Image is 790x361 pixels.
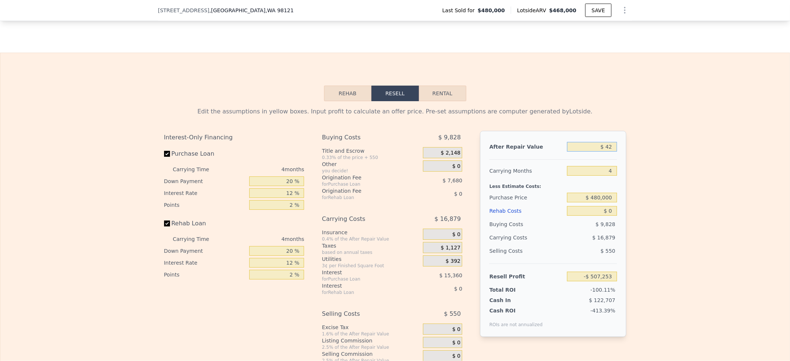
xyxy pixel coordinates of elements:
[585,4,611,17] button: SAVE
[452,340,460,346] span: $ 0
[266,7,294,13] span: , WA 98121
[224,163,304,175] div: 4 months
[419,86,466,101] button: Rental
[446,258,460,265] span: $ 392
[164,221,170,226] input: Rehab Loan
[322,181,404,187] div: for Purchase Loan
[322,229,420,236] div: Insurance
[441,150,460,156] span: $ 2,148
[322,337,420,344] div: Listing Commission
[452,353,460,360] span: $ 0
[489,191,564,204] div: Purchase Price
[489,244,564,258] div: Selling Costs
[164,199,247,211] div: Points
[322,276,404,282] div: for Purchase Loan
[322,282,404,289] div: Interest
[164,151,170,157] input: Purchase Loan
[517,7,549,14] span: Lotside ARV
[478,7,505,14] span: $480,000
[322,307,404,321] div: Selling Costs
[592,235,615,241] span: $ 16,879
[442,7,478,14] span: Last Sold for
[489,297,536,304] div: Cash In
[173,233,221,245] div: Carrying Time
[590,287,615,293] span: -100.11%
[322,350,420,358] div: Selling Commission
[452,231,460,238] span: $ 0
[164,147,247,160] label: Purchase Loan
[489,178,617,191] div: Less Estimate Costs:
[164,175,247,187] div: Down Payment
[324,86,371,101] button: Rehab
[224,233,304,245] div: 4 months
[589,297,615,303] span: $ 122,707
[322,187,404,195] div: Origination Fee
[322,236,420,242] div: 0.4% of the After Repair Value
[489,307,543,314] div: Cash ROI
[489,314,543,328] div: ROIs are not annualized
[371,86,419,101] button: Resell
[164,257,247,269] div: Interest Rate
[173,163,221,175] div: Carrying Time
[590,308,615,314] span: -413.39%
[322,174,404,181] div: Origination Fee
[489,164,564,178] div: Carrying Months
[454,191,462,197] span: $ 0
[164,187,247,199] div: Interest Rate
[452,326,460,333] span: $ 0
[454,286,462,292] span: $ 0
[489,218,564,231] div: Buying Costs
[438,131,461,144] span: $ 9,828
[452,163,460,170] span: $ 0
[322,147,420,155] div: Title and Escrow
[322,263,420,269] div: 3¢ per Finished Square Foot
[322,168,420,174] div: you decide!
[322,131,404,144] div: Buying Costs
[439,272,462,278] span: $ 15,360
[489,140,564,153] div: After Repair Value
[322,242,420,249] div: Taxes
[322,195,404,201] div: for Rehab Loan
[322,324,420,331] div: Excise Tax
[596,221,615,227] span: $ 9,828
[164,131,304,144] div: Interest-Only Financing
[489,286,536,294] div: Total ROI
[164,107,626,116] div: Edit the assumptions in yellow boxes. Input profit to calculate an offer price. Pre-set assumptio...
[322,249,420,255] div: based on annual taxes
[322,289,404,295] div: for Rehab Loan
[489,270,564,283] div: Resell Profit
[489,231,536,244] div: Carrying Costs
[322,255,420,263] div: Utilities
[617,3,632,18] button: Show Options
[489,204,564,218] div: Rehab Costs
[322,269,404,276] div: Interest
[158,7,210,14] span: [STREET_ADDRESS]
[600,248,615,254] span: $ 550
[322,155,420,160] div: 0.33% of the price + 550
[322,331,420,337] div: 1.6% of the After Repair Value
[164,217,247,230] label: Rehab Loan
[444,307,461,321] span: $ 550
[322,344,420,350] div: 2.5% of the After Repair Value
[549,7,577,13] span: $468,000
[434,212,461,226] span: $ 16,879
[441,245,460,251] span: $ 1,127
[164,245,247,257] div: Down Payment
[209,7,294,14] span: , [GEOGRAPHIC_DATA]
[164,269,247,281] div: Points
[443,178,462,183] span: $ 7,680
[322,160,420,168] div: Other
[322,212,404,226] div: Carrying Costs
